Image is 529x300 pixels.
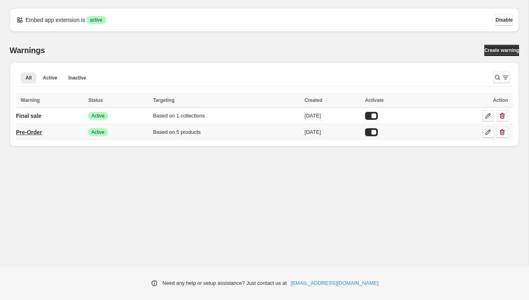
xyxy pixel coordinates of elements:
[16,128,42,136] p: Pre-Order
[16,109,41,122] a: Final sale
[484,45,519,56] a: Create warning
[68,75,86,81] span: Inactive
[91,129,105,135] span: Active
[304,97,322,103] span: Created
[91,113,105,119] span: Active
[21,97,40,103] span: Warning
[495,14,513,26] button: Disable
[484,47,519,54] span: Create warning
[153,128,300,136] div: Based on 5 products
[88,97,103,103] span: Status
[26,16,85,24] p: Embed app extension is
[90,17,102,23] span: active
[16,112,41,120] p: Final sale
[493,97,508,103] span: Action
[493,72,509,83] button: Search and filter results
[153,97,175,103] span: Targeting
[153,112,300,120] div: Based on 1 collections
[291,279,379,287] a: [EMAIL_ADDRESS][DOMAIN_NAME]
[26,75,32,81] span: All
[365,97,384,103] span: Activate
[495,17,513,23] span: Disable
[304,128,360,136] div: [DATE]
[10,46,45,55] h2: Warnings
[16,126,42,139] a: Pre-Order
[304,112,360,120] div: [DATE]
[43,75,57,81] span: Active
